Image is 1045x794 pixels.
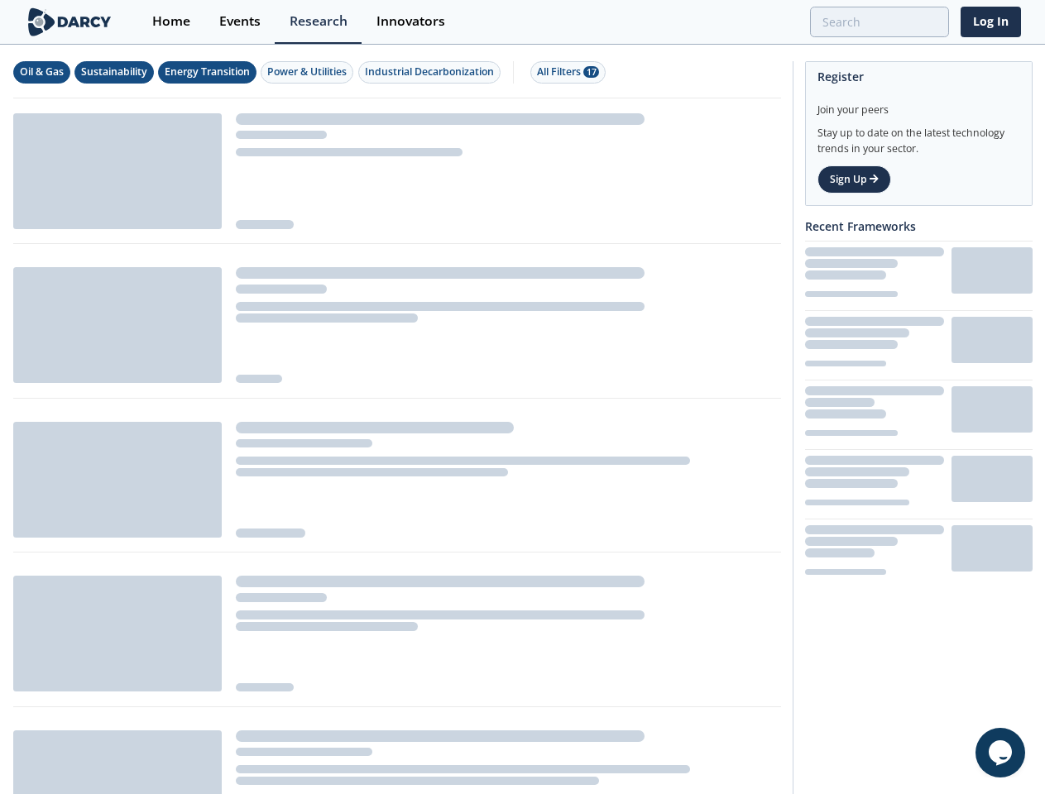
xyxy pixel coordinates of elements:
span: 17 [583,66,599,78]
input: Advanced Search [810,7,949,37]
button: Power & Utilities [261,61,353,84]
div: Join your peers [817,91,1020,117]
div: Power & Utilities [267,65,347,79]
a: Sign Up [817,165,891,194]
div: Oil & Gas [20,65,64,79]
button: All Filters 17 [530,61,606,84]
button: Oil & Gas [13,61,70,84]
button: Sustainability [74,61,154,84]
a: Log In [961,7,1021,37]
iframe: chat widget [975,728,1028,777]
div: Innovators [376,15,445,28]
div: Events [219,15,261,28]
div: Recent Frameworks [805,212,1033,241]
button: Industrial Decarbonization [358,61,501,84]
div: Home [152,15,190,28]
div: Industrial Decarbonization [365,65,494,79]
div: Energy Transition [165,65,250,79]
div: Stay up to date on the latest technology trends in your sector. [817,117,1020,156]
button: Energy Transition [158,61,256,84]
div: Research [290,15,348,28]
div: All Filters [537,65,599,79]
div: Sustainability [81,65,147,79]
div: Register [817,62,1020,91]
img: logo-wide.svg [25,7,115,36]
